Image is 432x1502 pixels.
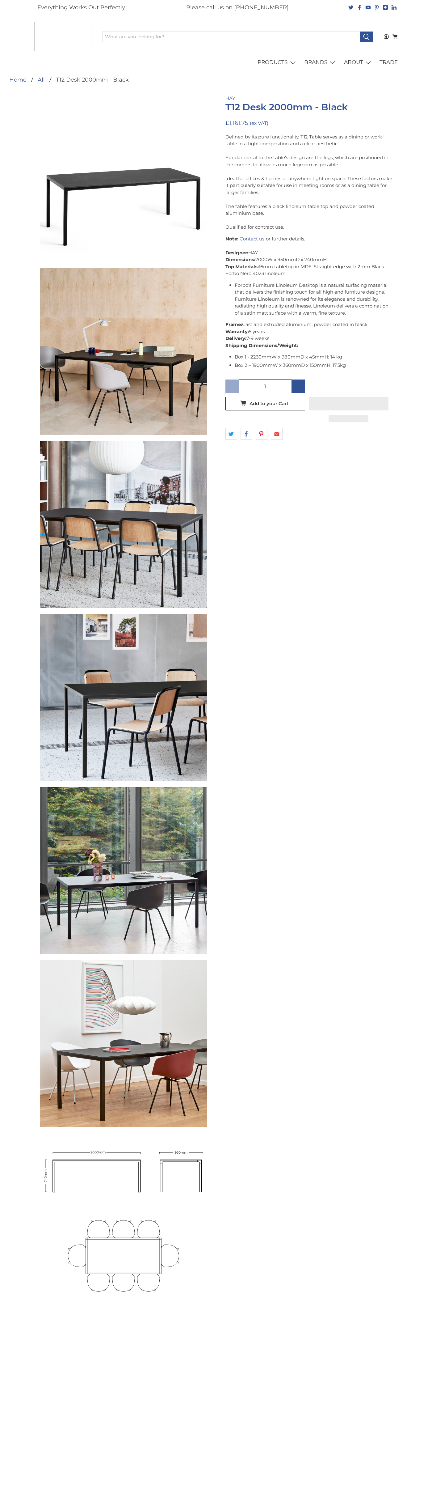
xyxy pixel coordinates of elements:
span: £1,161.75 [225,119,248,126]
img: HAY Office T12 Desk 2000mm - Black [40,787,207,954]
strong: Shipping Dimensions/Weight: [225,342,298,348]
strong: Warranty: [225,329,249,334]
span: for further details. [264,236,305,242]
small: (ex VAT) [250,120,268,126]
strong: Top Materials: [225,264,259,269]
img: HAY Office T12 Desk 2000mm - Black [40,268,207,435]
img: HAY Office T12 Desk 2000mm - Black [40,95,207,262]
img: HAY Office T12 Desk 2000mm - Black [40,441,207,608]
img: HAY Office T12 Desk 2000mm - Black [40,960,207,1127]
a: All [38,77,45,83]
button: Add to your Cart [225,397,305,410]
a: ABOUT [340,54,376,71]
input: What are you looking for? [102,32,360,42]
p: HAY 2000W x 950mmD x 740mmH 16mm tabletop in MDF. Straight edge with 2mm Black Forbo Nero 4023 li... [225,235,392,277]
h1: T12 Desk 2000mm - Black [225,102,392,112]
li: Box 1 - 2230mmW x 980mmD x 45mmH; 14 kg [235,354,392,361]
a: TRADE [376,54,401,71]
img: HAY Office T12 Desk 2000mm - Black [40,614,207,781]
li: T12 Desk 2000mm - Black [45,77,129,83]
strong: Designer: [225,250,248,256]
strong: Dimensions: [225,257,255,262]
nav: main navigation [31,54,401,71]
span: Add to your Cart [250,401,288,406]
strong: Frame: [225,321,242,327]
p: Defined by its pure functionality, T12 Table serves as a dining or work table in a tight composit... [225,134,392,231]
a: HAY [225,95,235,101]
a: BRANDS [301,54,341,71]
li: Forbo's Furniture Linoleum Desktop is a natural surfacing material that delivers the finishing to... [235,282,392,317]
a: PRODUCTS [254,54,301,71]
img: Dimensions for HAY Office T12 Desk 2000mm - Black [40,1133,207,1300]
li: Box 2 – 1900mmW x 360mmD x 150mmH; 17.5kg [235,362,392,369]
strong: Note: [225,236,238,242]
a: Home [9,77,27,83]
p: Everything Works Out Perfectly [37,3,125,12]
strong: Delivery: [225,335,246,341]
p: Please call us on [PHONE_NUMBER] [186,3,289,12]
a: Contact us [240,236,264,242]
p: Cast and extruded aluminium, powder coated in black. 5 years 7-9 weeks [225,321,392,349]
nav: breadcrumbs [9,77,129,83]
